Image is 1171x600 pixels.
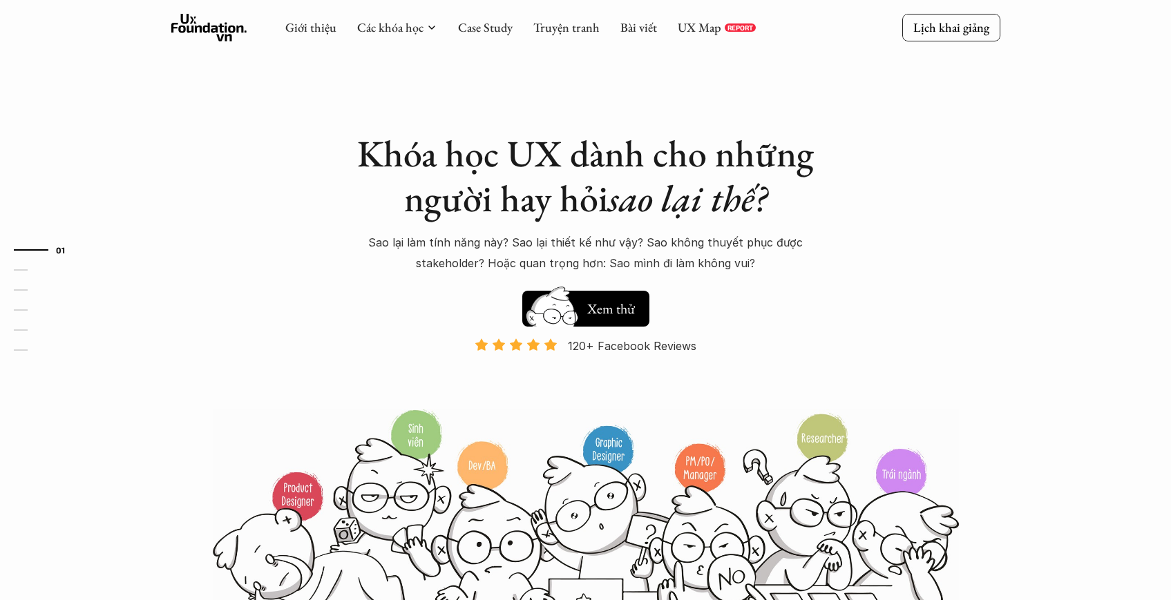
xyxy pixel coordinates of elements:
p: Lịch khai giảng [913,19,989,35]
a: Truyện tranh [533,19,600,35]
a: Lịch khai giảng [902,14,1000,41]
h5: Xem thử [587,299,635,318]
a: Case Study [458,19,513,35]
a: 120+ Facebook Reviews [463,338,709,407]
p: Sao lại làm tính năng này? Sao lại thiết kế như vậy? Sao không thuyết phục được stakeholder? Hoặc... [344,232,828,274]
strong: 01 [56,245,66,255]
a: Giới thiệu [285,19,336,35]
h1: Khóa học UX dành cho những người hay hỏi [344,131,828,221]
a: Xem thử [522,284,649,327]
p: 120+ Facebook Reviews [568,336,696,356]
p: REPORT [727,23,753,32]
a: Các khóa học [357,19,423,35]
a: UX Map [678,19,721,35]
a: 01 [14,242,79,258]
a: REPORT [725,23,756,32]
em: sao lại thế? [608,174,767,222]
a: Bài viết [620,19,657,35]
